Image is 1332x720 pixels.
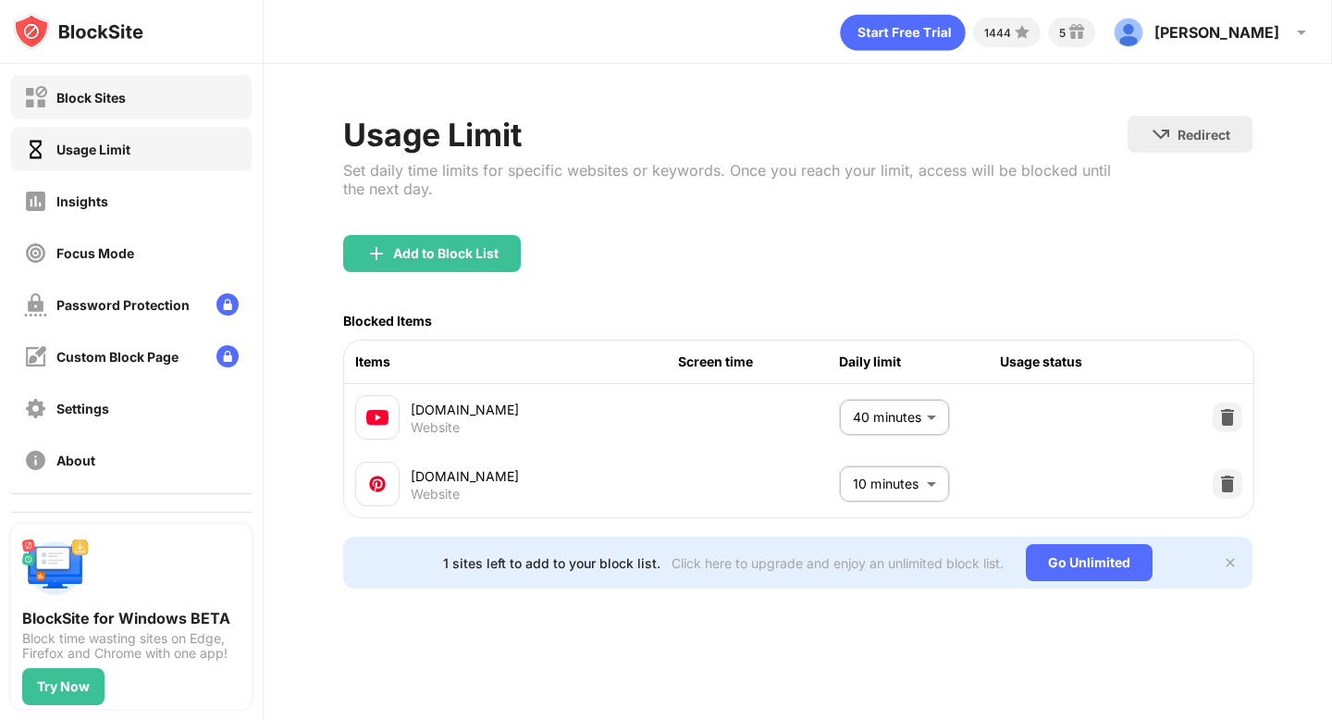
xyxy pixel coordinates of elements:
div: Go Unlimited [1026,544,1153,581]
img: points-small.svg [1011,21,1033,43]
img: x-button.svg [1223,555,1238,570]
div: Items [355,352,677,372]
img: password-protection-off.svg [24,293,47,317]
div: Website [411,419,460,436]
img: push-desktop.svg [22,535,89,602]
img: reward-small.svg [1066,21,1088,43]
div: Set daily time limits for specific websites or keywords. Once you reach your limit, access will b... [343,161,1127,198]
div: Focus Mode [56,245,134,261]
div: [PERSON_NAME] [1154,23,1279,42]
div: Daily limit [839,352,1000,372]
div: Settings [56,401,109,416]
div: Website [411,486,460,503]
div: [DOMAIN_NAME] [411,466,677,486]
img: focus-off.svg [24,242,47,265]
div: Redirect [1178,127,1230,143]
img: block-off.svg [24,86,47,109]
img: insights-off.svg [24,190,47,213]
div: Usage status [1000,352,1161,372]
div: Blocked Items [343,313,432,329]
img: ALV-UjXItr6kbsqVgxzst-1dH3AOL18LP4vczsrJ639xUWCU7wc9a0X-9GU9zhvOzWgby3iQD7mOpEaxdgTYLpTOiNRmt4_Xi... [1114,18,1143,47]
p: 10 minutes [853,474,919,494]
div: Screen time [678,352,839,372]
div: animation [840,14,966,51]
div: Add to Block List [393,246,499,261]
div: Custom Block Page [56,349,179,365]
div: Click here to upgrade and enjoy an unlimited block list. [672,555,1004,571]
div: BlockSite for Windows BETA [22,609,240,627]
div: Block time wasting sites on Edge, Firefox and Chrome with one app! [22,631,240,661]
div: About [56,453,95,468]
div: Usage Limit [56,142,130,157]
img: lock-menu.svg [216,345,239,367]
img: favicons [366,473,388,495]
div: Usage Limit [343,116,1127,154]
div: Block Sites [56,90,126,106]
img: favicons [366,406,388,428]
div: 1 sites left to add to your block list. [443,555,660,571]
img: time-usage-on.svg [24,138,47,161]
img: settings-off.svg [24,397,47,420]
div: Password Protection [56,297,190,313]
img: lock-menu.svg [216,293,239,316]
div: 1444 [984,26,1011,40]
div: Insights [56,193,108,209]
div: [DOMAIN_NAME] [411,400,677,419]
div: 5 [1059,26,1066,40]
img: logo-blocksite.svg [13,13,143,50]
p: 40 minutes [853,407,919,428]
img: customize-block-page-off.svg [24,345,47,368]
div: Try Now [37,679,90,694]
img: about-off.svg [24,449,47,472]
